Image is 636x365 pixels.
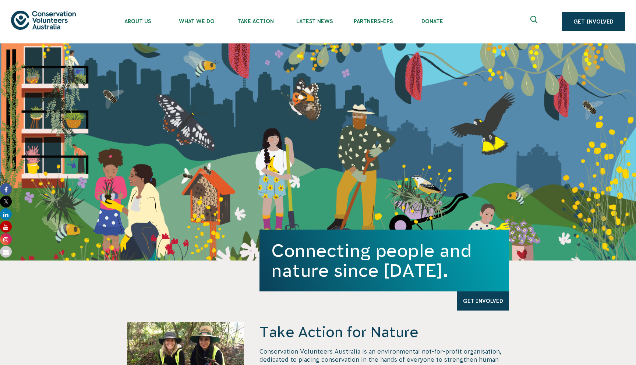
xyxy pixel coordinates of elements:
[403,18,462,24] span: Donate
[259,322,509,341] h4: Take Action for Nature
[11,11,76,29] img: logo.svg
[457,291,509,311] a: Get Involved
[167,18,226,24] span: What We Do
[271,241,497,280] h1: Connecting people and nature since [DATE].
[285,18,344,24] span: Latest News
[530,16,540,28] span: Expand search box
[344,18,403,24] span: Partnerships
[562,12,625,31] a: Get Involved
[526,13,544,31] button: Expand search box Close search box
[108,18,167,24] span: About Us
[226,18,285,24] span: Take Action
